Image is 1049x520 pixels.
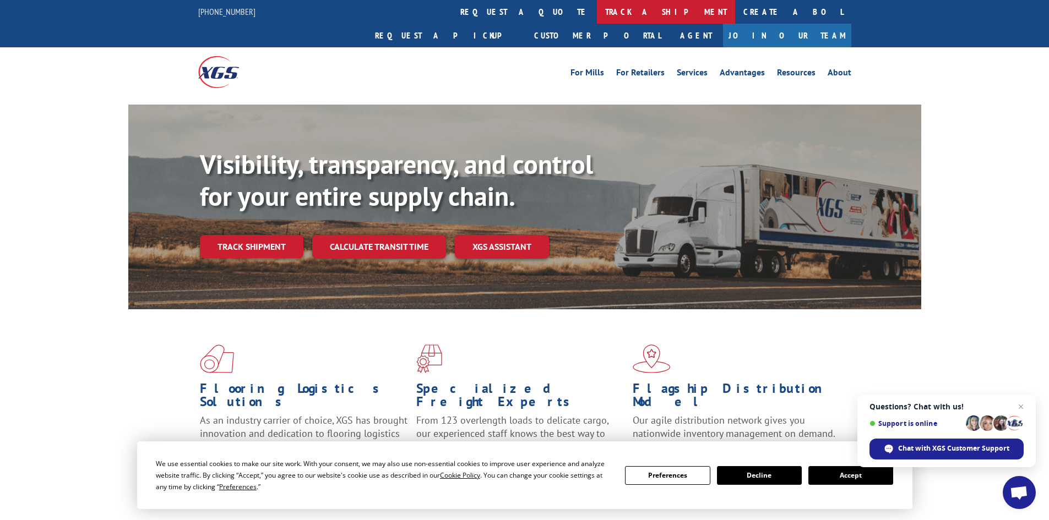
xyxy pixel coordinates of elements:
[416,382,624,414] h1: Specialized Freight Experts
[440,470,480,480] span: Cookie Policy
[828,68,851,80] a: About
[200,344,234,373] img: xgs-icon-total-supply-chain-intelligence-red
[200,147,593,213] b: Visibility, transparency, and control for your entire supply chain.
[219,482,257,491] span: Preferences
[1014,400,1028,413] span: Close chat
[717,466,802,485] button: Decline
[723,24,851,47] a: Join Our Team
[869,419,962,428] span: Support is online
[898,444,1009,453] span: Chat with XGS Customer Support
[808,466,893,485] button: Accept
[198,6,256,17] a: [PHONE_NUMBER]
[156,458,612,492] div: We use essential cookies to make our site work. With your consent, we may also use non-essential ...
[312,235,446,259] a: Calculate transit time
[526,24,669,47] a: Customer Portal
[455,235,549,259] a: XGS ASSISTANT
[616,68,665,80] a: For Retailers
[633,382,841,414] h1: Flagship Distribution Model
[200,235,303,258] a: Track shipment
[869,439,1024,459] div: Chat with XGS Customer Support
[570,68,604,80] a: For Mills
[416,414,624,463] p: From 123 overlength loads to delicate cargo, our experienced staff knows the best way to move you...
[200,382,408,414] h1: Flooring Logistics Solutions
[1003,476,1036,509] div: Open chat
[677,68,708,80] a: Services
[367,24,526,47] a: Request a pickup
[720,68,765,80] a: Advantages
[416,344,442,373] img: xgs-icon-focused-on-flooring-red
[669,24,723,47] a: Agent
[869,402,1024,411] span: Questions? Chat with us!
[777,68,816,80] a: Resources
[633,344,671,373] img: xgs-icon-flagship-distribution-model-red
[137,441,912,509] div: Cookie Consent Prompt
[633,414,835,440] span: Our agile distribution network gives you nationwide inventory management on demand.
[625,466,710,485] button: Preferences
[200,414,407,453] span: As an industry carrier of choice, XGS has brought innovation and dedication to flooring logistics...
